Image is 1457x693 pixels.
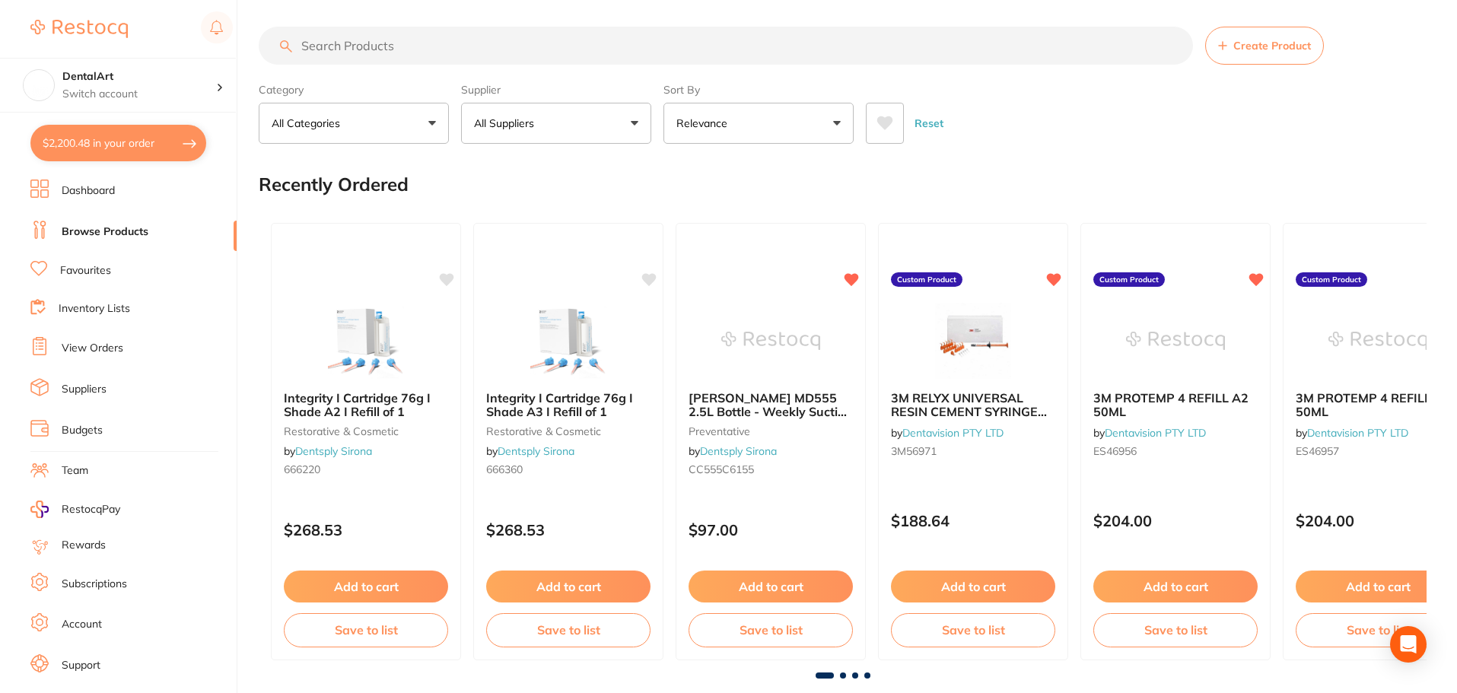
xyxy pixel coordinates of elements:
a: View Orders [62,341,123,356]
a: Suppliers [62,382,107,397]
a: Dentavision PTY LTD [902,426,1004,440]
label: Custom Product [891,272,962,288]
button: $2,200.48 in your order [30,125,206,161]
small: CC555C6155 [689,463,853,475]
button: Save to list [891,613,1055,647]
small: 3M56971 [891,445,1055,457]
label: Custom Product [1296,272,1367,288]
a: Browse Products [62,224,148,240]
a: Dentavision PTY LTD [1307,426,1408,440]
button: Add to cart [689,571,853,602]
img: 3M PROTEMP 4 REFILL A3 50ML [1328,303,1427,379]
p: $204.00 [1093,512,1258,529]
button: Create Product [1205,27,1324,65]
a: RestocqPay [30,501,120,518]
a: Favourites [60,263,111,278]
button: Relevance [663,103,854,144]
a: Dentsply Sirona [295,444,372,458]
p: $268.53 [486,521,651,539]
p: Switch account [62,87,216,102]
span: by [486,444,574,458]
a: Restocq Logo [30,11,128,46]
small: ES46956 [1093,445,1258,457]
span: Create Product [1233,40,1311,52]
a: Team [62,463,88,478]
img: DentalArt [24,70,54,100]
small: preventative [689,425,853,437]
a: Budgets [62,423,103,438]
a: Inventory Lists [59,301,130,316]
span: by [1093,426,1206,440]
a: Rewards [62,538,106,553]
b: Integrity I Cartridge 76g I Shade A3 I Refill of 1 [486,391,651,419]
p: $268.53 [284,521,448,539]
small: 666220 [284,463,448,475]
small: restorative & cosmetic [284,425,448,437]
label: Sort By [663,83,854,97]
a: Dentavision PTY LTD [1105,426,1206,440]
b: Integrity I Cartridge 76g I Shade A2 I Refill of 1 [284,391,448,419]
b: Durr MD555 2.5L Bottle - Weekly Suction Cleaner [689,391,853,419]
span: by [284,444,372,458]
input: Search Products [259,27,1193,65]
span: by [1296,426,1408,440]
p: Relevance [676,116,733,131]
button: Save to list [689,613,853,647]
img: Durr MD555 2.5L Bottle - Weekly Suction Cleaner [721,303,820,379]
button: Add to cart [1093,571,1258,602]
button: Save to list [486,613,651,647]
small: 666360 [486,463,651,475]
a: Dentsply Sirona [700,444,777,458]
a: Subscriptions [62,577,127,592]
b: 3M PROTEMP 4 REFILL A2 50ML [1093,391,1258,419]
span: by [891,426,1004,440]
a: Dashboard [62,183,115,199]
button: All Categories [259,103,449,144]
img: Restocq Logo [30,20,128,38]
p: All Suppliers [474,116,540,131]
p: All Categories [272,116,346,131]
span: by [689,444,777,458]
p: $188.64 [891,512,1055,529]
label: Category [259,83,449,97]
a: Support [62,658,100,673]
a: Account [62,617,102,632]
img: RestocqPay [30,501,49,518]
button: Reset [910,103,948,144]
button: All Suppliers [461,103,651,144]
h2: Recently Ordered [259,174,409,196]
a: Dentsply Sirona [498,444,574,458]
p: $97.00 [689,521,853,539]
b: 3M RELYX UNIVERSAL RESIN CEMENT SYRINGE TRANSLUCENT 3.4G [891,391,1055,419]
button: Add to cart [486,571,651,602]
button: Add to cart [891,571,1055,602]
button: Add to cart [284,571,448,602]
button: Save to list [1093,613,1258,647]
div: Open Intercom Messenger [1390,626,1427,663]
button: Save to list [284,613,448,647]
span: RestocqPay [62,502,120,517]
img: Integrity I Cartridge 76g I Shade A3 I Refill of 1 [519,303,618,379]
label: Custom Product [1093,272,1165,288]
img: Integrity I Cartridge 76g I Shade A2 I Refill of 1 [317,303,415,379]
img: 3M RELYX UNIVERSAL RESIN CEMENT SYRINGE TRANSLUCENT 3.4G [924,303,1023,379]
h4: DentalArt [62,69,216,84]
small: restorative & cosmetic [486,425,651,437]
label: Supplier [461,83,651,97]
img: 3M PROTEMP 4 REFILL A2 50ML [1126,303,1225,379]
